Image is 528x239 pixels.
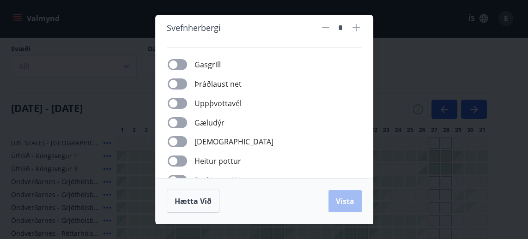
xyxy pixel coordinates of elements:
span: Gasgrill [194,59,221,70]
span: [DEMOGRAPHIC_DATA] [194,136,273,147]
span: Reykingar / Vape [194,175,253,186]
span: Svefnherbergi [167,22,221,34]
span: Þráðlaust net [194,78,242,90]
span: Uppþvottavél [194,98,242,109]
button: Hætta við [167,190,219,213]
span: Hætta við [175,196,212,206]
span: Gæludýr [194,117,225,128]
span: Heitur pottur [194,155,241,167]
